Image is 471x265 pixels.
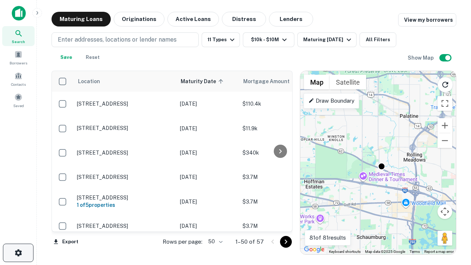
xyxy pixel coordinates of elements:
[2,90,35,110] a: Saved
[434,206,471,241] iframe: Chat Widget
[360,32,396,47] button: All Filters
[242,173,316,181] p: $3.7M
[77,174,173,180] p: [STREET_ADDRESS]
[243,77,299,86] span: Mortgage Amount
[54,50,78,65] button: Save your search to get updates of matches that match your search criteria.
[243,32,294,47] button: $10k - $10M
[330,75,366,89] button: Show satellite imagery
[300,71,456,254] div: 0 0
[438,204,452,219] button: Map camera controls
[77,149,173,156] p: [STREET_ADDRESS]
[52,32,199,47] button: Enter addresses, locations or lender names
[239,71,320,92] th: Mortgage Amount
[303,35,353,44] div: Maturing [DATE]
[222,12,266,26] button: Distress
[438,133,452,148] button: Zoom out
[408,54,435,62] h6: Show Map
[77,194,173,201] p: [STREET_ADDRESS]
[180,149,235,157] p: [DATE]
[180,100,235,108] p: [DATE]
[77,223,173,229] p: [STREET_ADDRESS]
[424,250,454,254] a: Report a map error
[73,71,176,92] th: Location
[52,12,111,26] button: Maturing Loans
[81,50,105,65] button: Reset
[242,222,316,230] p: $3.7M
[202,32,240,47] button: 11 Types
[309,233,346,242] p: 81 of 81 results
[438,96,452,111] button: Toggle fullscreen view
[242,124,316,132] p: $11.9k
[438,118,452,133] button: Zoom in
[180,222,235,230] p: [DATE]
[242,100,316,108] p: $110.4k
[181,77,226,86] span: Maturity Date
[2,69,35,89] a: Contacts
[2,26,35,46] a: Search
[180,124,235,132] p: [DATE]
[180,173,235,181] p: [DATE]
[77,125,173,131] p: [STREET_ADDRESS]
[297,32,357,47] button: Maturing [DATE]
[242,198,316,206] p: $3.7M
[176,71,239,92] th: Maturity Date
[302,245,326,254] a: Open this area in Google Maps (opens a new window)
[280,236,292,248] button: Go to next page
[114,12,164,26] button: Originations
[77,100,173,107] p: [STREET_ADDRESS]
[329,249,361,254] button: Keyboard shortcuts
[58,35,177,44] p: Enter addresses, locations or lender names
[78,77,100,86] span: Location
[269,12,313,26] button: Lenders
[10,60,27,66] span: Borrowers
[438,77,453,92] button: Reload search area
[2,47,35,67] a: Borrowers
[205,236,224,247] div: 50
[167,12,219,26] button: Active Loans
[242,149,316,157] p: $340k
[180,198,235,206] p: [DATE]
[308,96,354,105] p: Draw Boundary
[52,236,80,247] button: Export
[304,75,330,89] button: Show street map
[12,39,25,45] span: Search
[11,81,26,87] span: Contacts
[163,237,202,246] p: Rows per page:
[12,6,26,21] img: capitalize-icon.png
[77,201,173,209] h6: 1 of 5 properties
[302,245,326,254] img: Google
[235,237,264,246] p: 1–50 of 57
[365,250,405,254] span: Map data ©2025 Google
[398,13,456,26] a: View my borrowers
[13,103,24,109] span: Saved
[410,250,420,254] a: Terms (opens in new tab)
